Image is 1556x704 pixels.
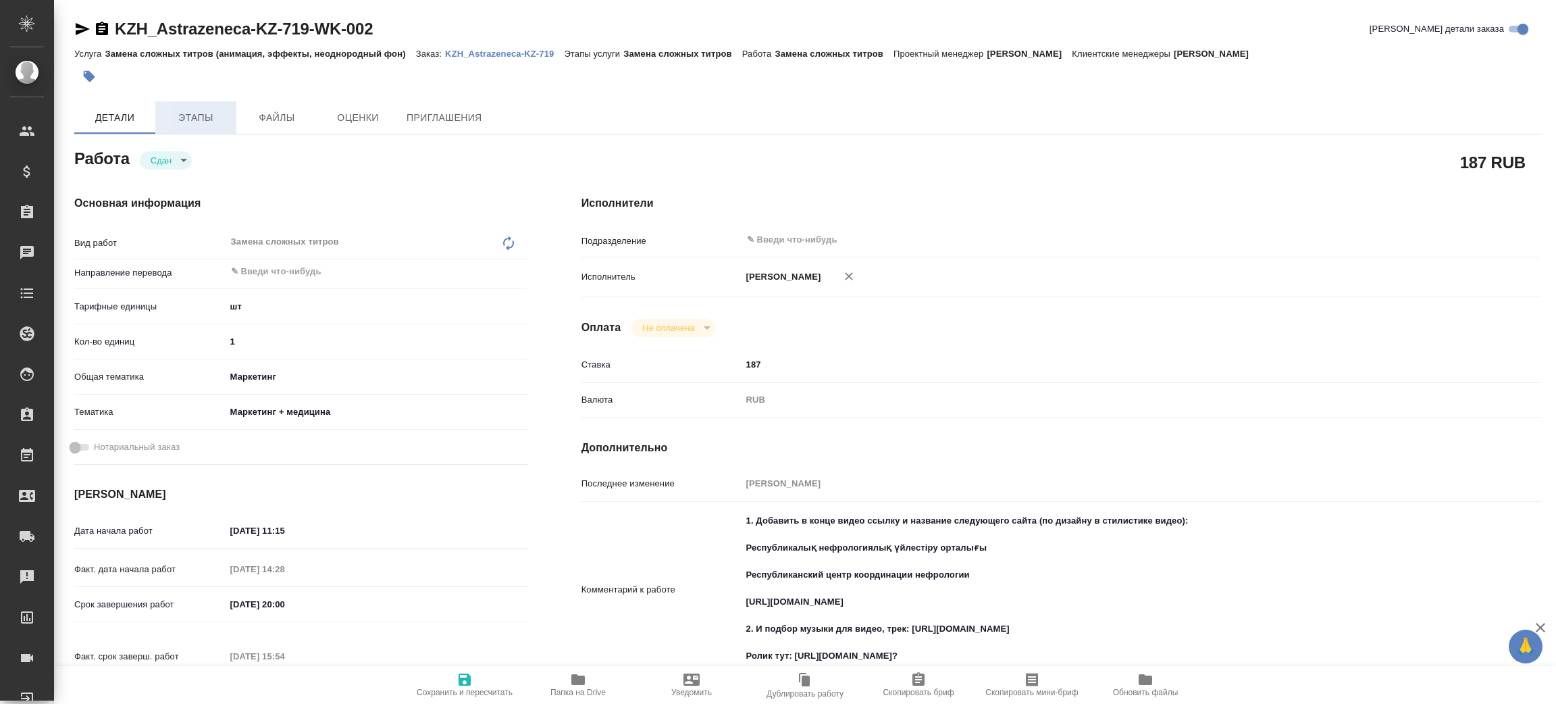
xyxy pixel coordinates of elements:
[74,195,527,211] h4: Основная информация
[226,521,344,540] input: ✎ Введи что-нибудь
[230,263,478,280] input: ✎ Введи что-нибудь
[105,49,415,59] p: Замена сложных титров (анимация, эффекты, неоднородный фон)
[226,647,344,666] input: Пустое поле
[1509,630,1542,663] button: 🙏
[74,145,130,170] h2: Работа
[408,666,521,704] button: Сохранить и пересчитать
[74,49,105,59] p: Услуга
[581,440,1541,456] h4: Дополнительно
[581,358,742,372] p: Ставка
[742,474,1461,493] input: Пустое поле
[226,595,344,614] input: ✎ Введи что-нибудь
[74,21,90,37] button: Скопировать ссылку для ЯМессенджера
[226,295,527,318] div: шт
[1072,49,1174,59] p: Клиентские менеджеры
[975,666,1089,704] button: Скопировать мини-бриф
[748,666,862,704] button: Дублировать работу
[581,583,742,597] p: Комментарий к работе
[1460,151,1526,174] h2: 187 RUB
[226,332,527,351] input: ✎ Введи что-нибудь
[985,688,1078,697] span: Скопировать мини-бриф
[445,49,564,59] p: KZH_Astrazeneca-KZ-719
[671,688,712,697] span: Уведомить
[520,270,523,273] button: Open
[140,151,192,170] div: Сдан
[82,109,147,126] span: Детали
[631,319,715,337] div: Сдан
[521,666,635,704] button: Папка на Drive
[1454,238,1457,241] button: Open
[74,236,226,250] p: Вид работ
[581,320,621,336] h4: Оплата
[987,49,1072,59] p: [PERSON_NAME]
[635,666,748,704] button: Уведомить
[74,598,226,611] p: Срок завершения работ
[326,109,390,126] span: Оценки
[742,355,1461,374] input: ✎ Введи что-нибудь
[862,666,975,704] button: Скопировать бриф
[1514,632,1537,661] span: 🙏
[407,109,482,126] span: Приглашения
[74,524,226,538] p: Дата начала работ
[74,563,226,576] p: Факт. дата начала работ
[564,49,623,59] p: Этапы услуги
[74,405,226,419] p: Тематика
[115,20,373,38] a: KZH_Astrazeneca-KZ-719-WK-002
[550,688,606,697] span: Папка на Drive
[74,370,226,384] p: Общая тематика
[226,401,527,424] div: Маркетинг + медицина
[445,47,564,59] a: KZH_Astrazeneca-KZ-719
[581,393,742,407] p: Валюта
[638,322,698,334] button: Не оплачена
[1174,49,1259,59] p: [PERSON_NAME]
[742,270,821,284] p: [PERSON_NAME]
[226,366,527,388] div: Маркетинг
[834,261,864,291] button: Удалить исполнителя
[742,49,775,59] p: Работа
[581,195,1541,211] h4: Исполнители
[74,650,226,663] p: Факт. срок заверш. работ
[1089,666,1202,704] button: Обновить файлы
[581,270,742,284] p: Исполнитель
[742,509,1461,668] textarea: 1. Добавить в конце видео ссылку и название следующего сайта (по дизайну в стилистике видео): Рес...
[226,559,344,579] input: Пустое поле
[417,688,513,697] span: Сохранить и пересчитать
[893,49,987,59] p: Проектный менеджер
[581,234,742,248] p: Подразделение
[416,49,445,59] p: Заказ:
[74,300,226,313] p: Тарифные единицы
[775,49,893,59] p: Замена сложных титров
[1113,688,1178,697] span: Обновить файлы
[746,232,1412,248] input: ✎ Введи что-нибудь
[244,109,309,126] span: Файлы
[74,335,226,349] p: Кол-во единиц
[742,388,1461,411] div: RUB
[74,486,527,503] h4: [PERSON_NAME]
[74,61,104,91] button: Добавить тэг
[1370,22,1504,36] span: [PERSON_NAME] детали заказа
[163,109,228,126] span: Этапы
[74,266,226,280] p: Направление перевода
[94,21,110,37] button: Скопировать ссылку
[581,477,742,491] p: Последнее изменение
[147,155,176,166] button: Сдан
[623,49,742,59] p: Замена сложных титров
[94,441,180,454] span: Нотариальный заказ
[767,689,844,699] span: Дублировать работу
[883,688,954,697] span: Скопировать бриф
